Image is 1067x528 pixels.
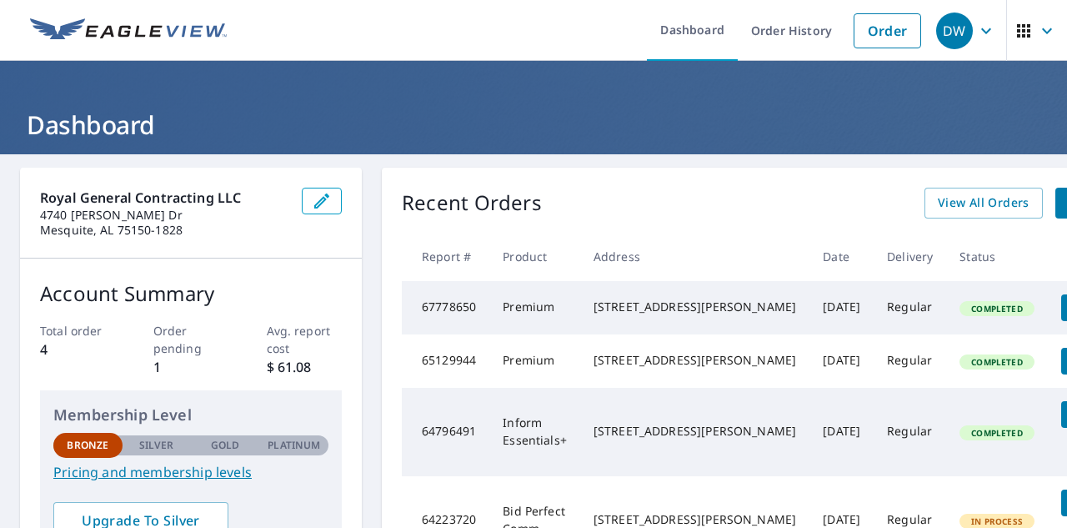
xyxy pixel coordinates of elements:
th: Date [809,232,874,281]
td: 65129944 [402,334,489,388]
p: Platinum [268,438,320,453]
td: 64796491 [402,388,489,476]
p: Order pending [153,322,229,357]
td: Regular [874,281,946,334]
th: Address [580,232,809,281]
span: View All Orders [938,193,1029,214]
td: 67778650 [402,281,489,334]
p: Account Summary [40,279,342,309]
span: Completed [961,303,1032,314]
p: Royal General Contracting LLC [40,188,288,208]
th: Report # [402,232,489,281]
p: 1 [153,357,229,377]
p: Avg. report cost [267,322,343,357]
a: Pricing and membership levels [53,462,328,482]
a: View All Orders [924,188,1043,219]
td: Regular [874,388,946,476]
p: Membership Level [53,404,328,426]
p: Silver [139,438,174,453]
p: Mesquite, AL 75150-1828 [40,223,288,238]
img: EV Logo [30,18,227,43]
span: In Process [961,515,1033,527]
th: Product [489,232,580,281]
div: [STREET_ADDRESS][PERSON_NAME] [594,299,796,315]
p: 4 [40,339,116,360]
p: Bronze [67,438,108,453]
td: [DATE] [809,281,874,334]
div: DW [936,13,973,49]
div: [STREET_ADDRESS][PERSON_NAME] [594,511,796,528]
th: Status [946,232,1048,281]
span: Completed [961,356,1032,368]
td: Regular [874,334,946,388]
td: Premium [489,281,580,334]
div: [STREET_ADDRESS][PERSON_NAME] [594,423,796,440]
h1: Dashboard [20,108,1047,142]
p: 4740 [PERSON_NAME] Dr [40,208,288,223]
p: Gold [211,438,239,453]
th: Delivery [874,232,946,281]
td: Inform Essentials+ [489,388,580,476]
td: [DATE] [809,334,874,388]
td: Premium [489,334,580,388]
span: Completed [961,427,1032,439]
p: $ 61.08 [267,357,343,377]
a: Order [854,13,921,48]
p: Recent Orders [402,188,542,219]
div: [STREET_ADDRESS][PERSON_NAME] [594,352,796,369]
p: Total order [40,322,116,339]
td: [DATE] [809,388,874,476]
